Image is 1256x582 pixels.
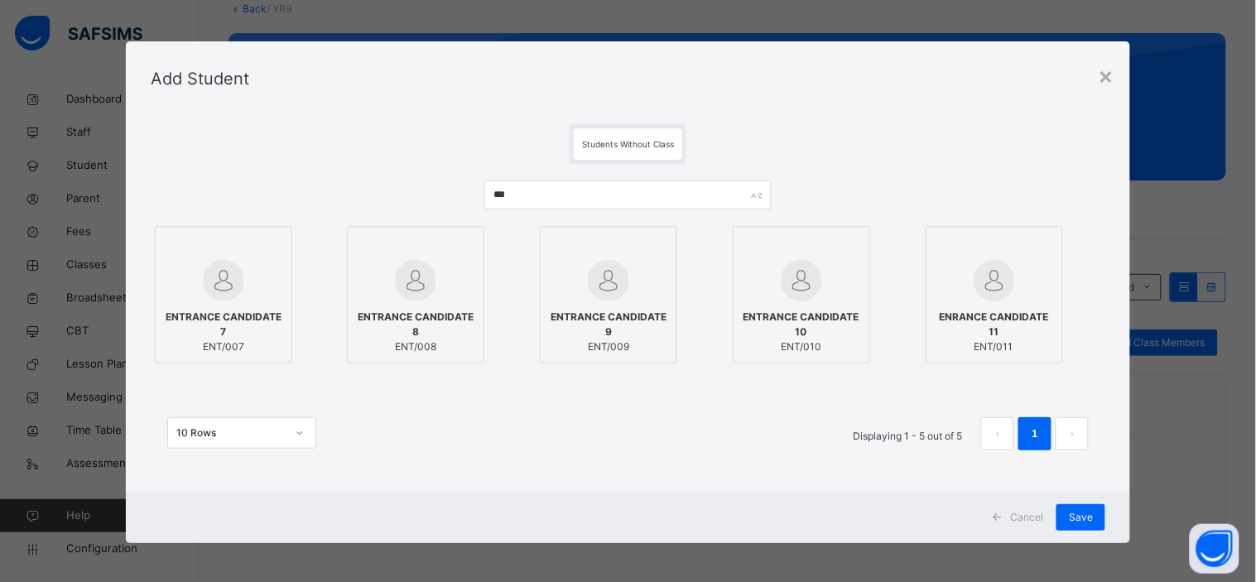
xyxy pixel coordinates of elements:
span: ENTRANCE CANDIDATE 8 [356,310,475,339]
span: ENT/011 [935,339,1054,354]
span: ENT/008 [356,339,475,354]
li: 上一页 [981,417,1014,450]
span: ENTRANCE CANDIDATE 7 [164,310,283,339]
span: Cancel [1010,510,1043,525]
button: next page [1056,417,1089,450]
div: 10 Rows [176,426,286,440]
div: × [1098,58,1114,93]
img: default.svg [974,260,1015,301]
span: ENT/010 [742,339,861,354]
span: Students Without Class [582,139,674,149]
img: default.svg [781,260,822,301]
li: 1 [1018,417,1051,450]
img: default.svg [588,260,629,301]
span: ENT/009 [549,339,668,354]
span: ENT/007 [164,339,283,354]
span: ENTRANCE CANDIDATE 9 [549,310,668,339]
button: Open asap [1190,524,1239,574]
span: ENRANCE CANDIDATE 11 [935,310,1054,339]
li: 下一页 [1056,417,1089,450]
li: Displaying 1 - 5 out of 5 [840,417,974,450]
span: Add Student [151,69,249,89]
img: default.svg [203,260,244,301]
span: Save [1069,510,1093,525]
img: default.svg [395,260,436,301]
button: prev page [981,417,1014,450]
a: 1 [1027,423,1043,445]
span: ENTRANCE CANDIDATE 10 [742,310,861,339]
